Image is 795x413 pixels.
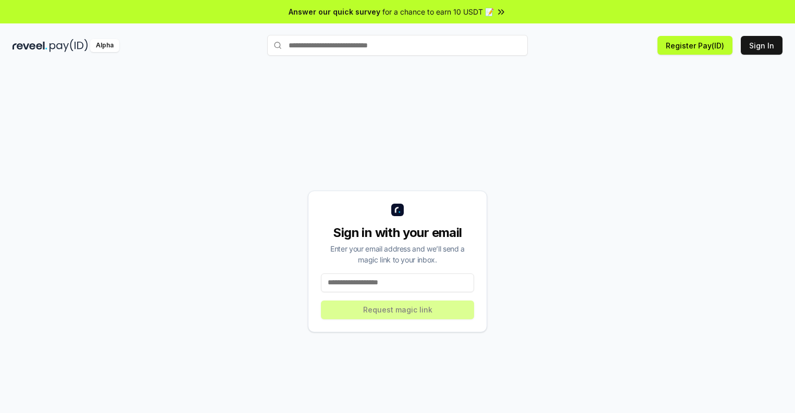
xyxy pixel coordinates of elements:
button: Sign In [741,36,782,55]
img: reveel_dark [13,39,47,52]
div: Enter your email address and we’ll send a magic link to your inbox. [321,243,474,265]
div: Sign in with your email [321,224,474,241]
button: Register Pay(ID) [657,36,732,55]
img: logo_small [391,204,404,216]
div: Alpha [90,39,119,52]
span: for a chance to earn 10 USDT 📝 [382,6,494,17]
span: Answer our quick survey [289,6,380,17]
img: pay_id [49,39,88,52]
